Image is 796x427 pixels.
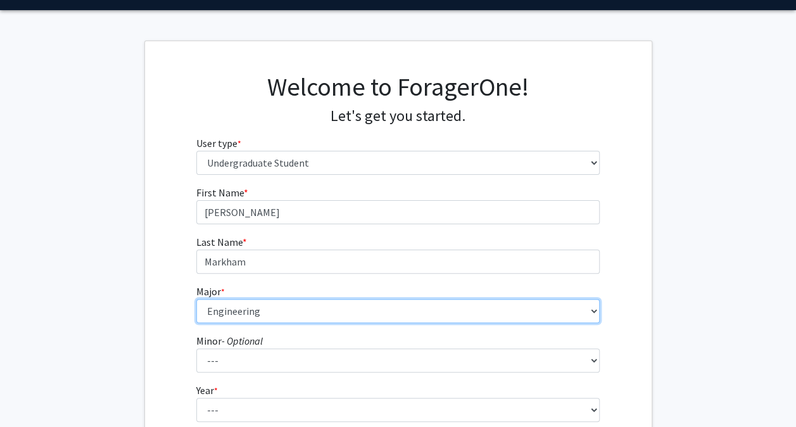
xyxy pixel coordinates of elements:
[196,186,244,199] span: First Name
[196,284,225,299] label: Major
[196,107,600,125] h4: Let's get you started.
[196,383,218,398] label: Year
[222,335,263,347] i: - Optional
[196,333,263,348] label: Minor
[196,72,600,102] h1: Welcome to ForagerOne!
[196,236,243,248] span: Last Name
[9,370,54,417] iframe: Chat
[196,136,241,151] label: User type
